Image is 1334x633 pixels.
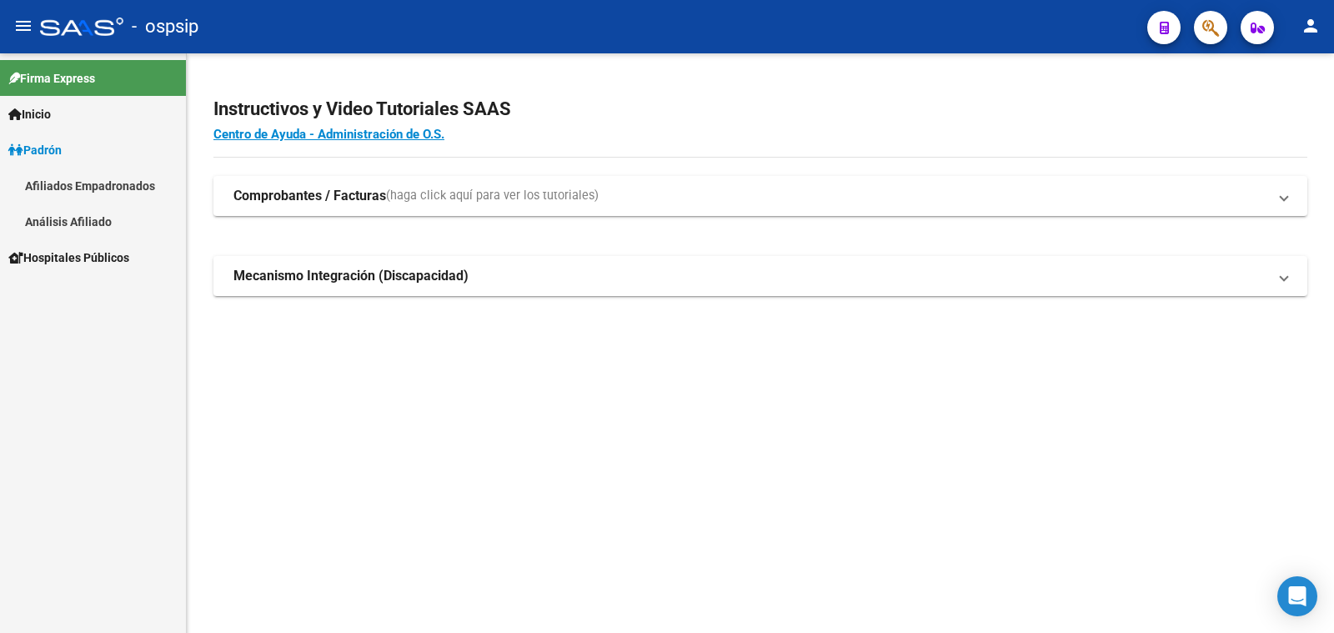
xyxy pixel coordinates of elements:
mat-icon: person [1301,16,1321,36]
h2: Instructivos y Video Tutoriales SAAS [213,93,1307,125]
strong: Mecanismo Integración (Discapacidad) [233,267,469,285]
span: Inicio [8,105,51,123]
div: Open Intercom Messenger [1277,576,1317,616]
span: - ospsip [132,8,198,45]
span: (haga click aquí para ver los tutoriales) [386,187,599,205]
span: Firma Express [8,69,95,88]
mat-expansion-panel-header: Comprobantes / Facturas(haga click aquí para ver los tutoriales) [213,176,1307,216]
strong: Comprobantes / Facturas [233,187,386,205]
span: Hospitales Públicos [8,249,129,267]
a: Centro de Ayuda - Administración de O.S. [213,127,444,142]
mat-expansion-panel-header: Mecanismo Integración (Discapacidad) [213,256,1307,296]
mat-icon: menu [13,16,33,36]
span: Padrón [8,141,62,159]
